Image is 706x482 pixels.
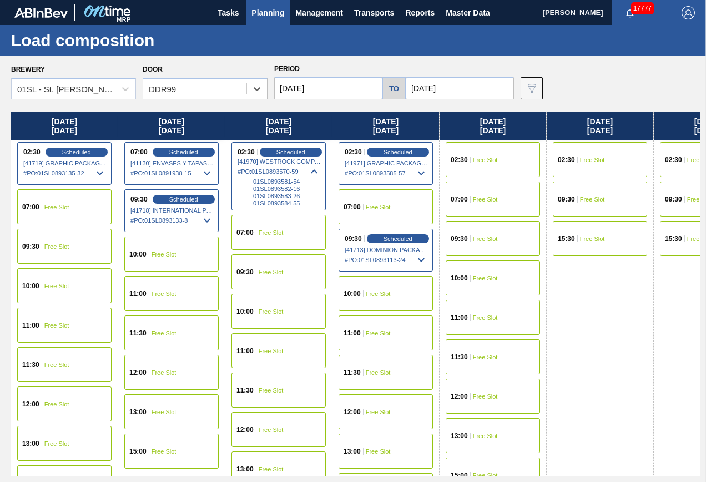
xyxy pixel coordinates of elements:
[366,409,391,415] span: Free Slot
[152,448,176,455] span: Free Slot
[44,283,69,289] span: Free Slot
[118,112,225,140] div: [DATE] [DATE]
[130,167,214,180] span: # PO : 01SL0891938-15
[295,6,343,19] span: Management
[129,409,147,415] span: 13:00
[259,348,284,354] span: Free Slot
[344,369,361,376] span: 11:30
[152,330,176,337] span: Free Slot
[130,149,148,155] span: 07:00
[23,160,107,167] span: [41719] GRAPHIC PACKAGING INTERNATIONA - 0008221069
[366,290,391,297] span: Free Slot
[44,440,69,447] span: Free Slot
[129,330,147,337] span: 11:30
[130,160,214,167] span: [41130] ENVASES Y TAPAS MODELO S A DE - 0008257397
[345,247,428,253] span: [41713] DOMINION PACKAGING, INC. - 0008325026
[451,433,468,439] span: 13:00
[225,112,332,140] div: [DATE] [DATE]
[22,322,39,329] span: 11:00
[44,243,69,250] span: Free Slot
[580,196,605,203] span: Free Slot
[23,149,41,155] span: 02:30
[17,84,116,94] div: 01SL - St. [PERSON_NAME]
[473,235,498,242] span: Free Slot
[384,149,412,155] span: Scheduled
[14,8,68,18] img: TNhmsLtSVTkK8tSr43FrP2fwEKptu5GPRR3wAAAABJRU5ErkJggg==
[236,229,254,236] span: 07:00
[22,361,39,368] span: 11:30
[405,6,435,19] span: Reports
[665,235,682,242] span: 15:30
[446,6,490,19] span: Master Data
[473,157,498,163] span: Free Slot
[451,196,468,203] span: 07:00
[451,314,468,321] span: 11:00
[259,269,284,275] span: Free Slot
[473,196,498,203] span: Free Slot
[344,204,361,210] span: 07:00
[130,207,214,214] span: [41718] INTERNATIONAL PAPER COMPANY - 0008219781
[236,426,254,433] span: 12:00
[332,112,439,140] div: [DATE] [DATE]
[274,65,300,73] span: Period
[22,243,39,250] span: 09:30
[62,149,91,155] span: Scheduled
[236,308,254,315] span: 10:00
[345,160,428,167] span: [41971] GRAPHIC PACKAGING INTERNATIONA - 0008221069
[451,275,468,282] span: 10:00
[274,77,382,99] input: mm/dd/yyyy
[169,196,198,203] span: Scheduled
[580,235,605,242] span: Free Slot
[259,308,284,315] span: Free Slot
[451,472,468,479] span: 15:00
[236,387,254,394] span: 11:30
[11,112,118,140] div: [DATE] [DATE]
[631,2,654,14] span: 17777
[473,314,498,321] span: Free Slot
[665,157,682,163] span: 02:30
[44,204,69,210] span: Free Slot
[253,193,321,199] span: 01SL0893583-26
[389,84,399,93] h5: to
[344,330,361,337] span: 11:00
[253,200,321,207] span: 01SL0893584-55
[612,5,648,21] button: Notifications
[143,66,163,73] label: Door
[558,235,575,242] span: 15:30
[44,361,69,368] span: Free Slot
[473,433,498,439] span: Free Slot
[23,167,107,180] span: # PO : 01SL0893135-32
[130,196,148,203] span: 09:30
[238,165,321,178] span: # PO : 01SL0893570-59
[238,158,321,165] span: [41970] WESTROCK COMPANY - FOLDING CAR - 0008219776
[259,229,284,236] span: Free Slot
[149,84,176,94] div: DDR99
[451,235,468,242] span: 09:30
[236,466,254,473] span: 13:00
[238,149,255,155] span: 02:30
[451,393,468,400] span: 12:00
[473,275,498,282] span: Free Slot
[344,290,361,297] span: 10:00
[580,157,605,163] span: Free Slot
[345,167,428,180] span: # PO : 01SL0893585-57
[354,6,394,19] span: Transports
[345,149,362,155] span: 02:30
[451,354,468,360] span: 11:30
[345,253,428,267] span: # PO : 01SL0893113-24
[276,149,305,155] span: Scheduled
[558,157,575,163] span: 02:30
[129,369,147,376] span: 12:00
[251,6,284,19] span: Planning
[236,348,254,354] span: 11:00
[216,6,240,19] span: Tasks
[130,214,214,227] span: # PO : 01SL0893133-8
[406,77,514,99] input: mm/dd/yyyy
[169,149,198,155] span: Scheduled
[665,196,682,203] span: 09:30
[521,77,543,99] button: icon-filter-gray
[366,330,391,337] span: Free Slot
[129,251,147,258] span: 10:00
[366,448,391,455] span: Free Slot
[22,204,39,210] span: 07:00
